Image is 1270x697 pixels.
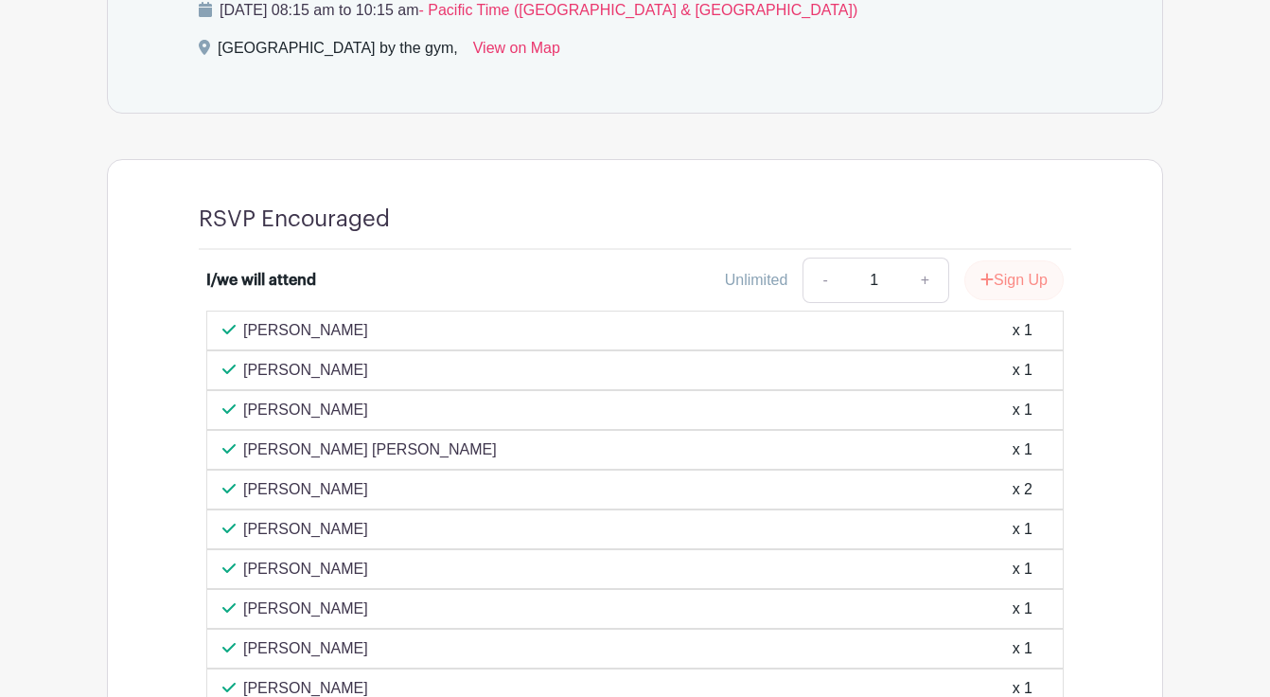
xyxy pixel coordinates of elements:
[1013,399,1032,421] div: x 1
[243,637,368,660] p: [PERSON_NAME]
[418,2,857,18] span: - Pacific Time ([GEOGRAPHIC_DATA] & [GEOGRAPHIC_DATA])
[243,598,368,620] p: [PERSON_NAME]
[243,359,368,382] p: [PERSON_NAME]
[243,438,497,461] p: [PERSON_NAME] [PERSON_NAME]
[243,399,368,421] p: [PERSON_NAME]
[243,518,368,541] p: [PERSON_NAME]
[206,269,316,292] div: I/we will attend
[218,37,458,67] div: [GEOGRAPHIC_DATA] by the gym,
[1013,438,1032,461] div: x 1
[902,258,949,303] a: +
[199,206,390,233] h4: RSVP Encouraged
[1013,637,1032,660] div: x 1
[1013,598,1032,620] div: x 1
[1013,359,1032,382] div: x 1
[964,260,1064,300] button: Sign Up
[1013,518,1032,541] div: x 1
[1013,478,1032,501] div: x 2
[243,319,368,342] p: [PERSON_NAME]
[473,37,560,67] a: View on Map
[1013,319,1032,342] div: x 1
[725,269,788,292] div: Unlimited
[803,258,846,303] a: -
[243,558,368,581] p: [PERSON_NAME]
[1013,558,1032,581] div: x 1
[243,478,368,501] p: [PERSON_NAME]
